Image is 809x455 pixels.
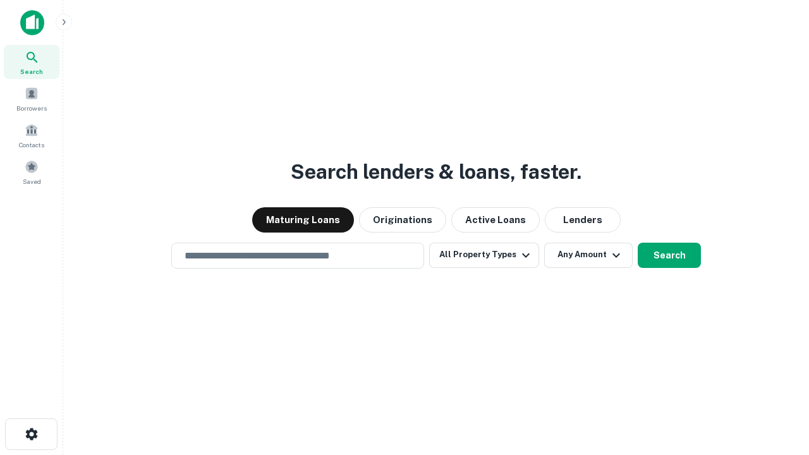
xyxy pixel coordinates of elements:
[4,155,59,189] a: Saved
[451,207,540,233] button: Active Loans
[545,207,621,233] button: Lenders
[4,82,59,116] a: Borrowers
[20,66,43,76] span: Search
[19,140,44,150] span: Contacts
[746,354,809,415] iframe: Chat Widget
[16,103,47,113] span: Borrowers
[4,118,59,152] a: Contacts
[252,207,354,233] button: Maturing Loans
[4,45,59,79] a: Search
[23,176,41,186] span: Saved
[544,243,633,268] button: Any Amount
[429,243,539,268] button: All Property Types
[291,157,581,187] h3: Search lenders & loans, faster.
[359,207,446,233] button: Originations
[638,243,701,268] button: Search
[20,10,44,35] img: capitalize-icon.png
